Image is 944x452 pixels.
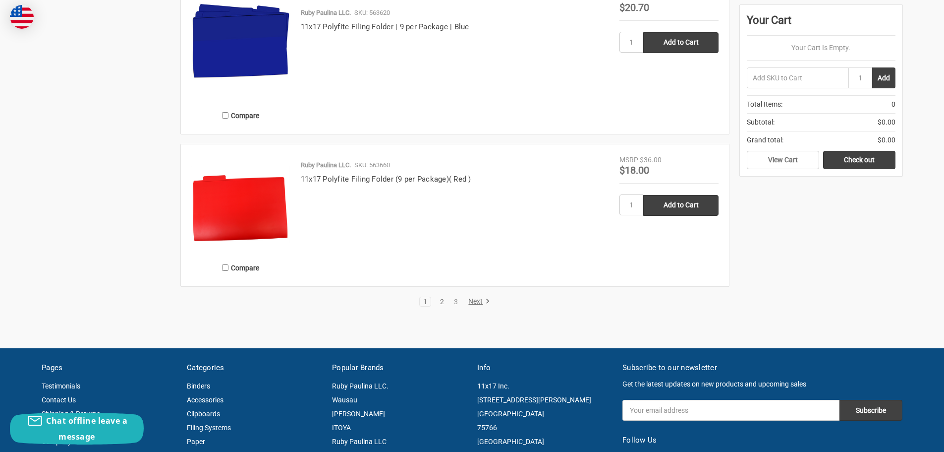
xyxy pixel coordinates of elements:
[187,362,322,374] h5: Categories
[222,112,228,119] input: Compare
[42,362,176,374] h5: Pages
[622,379,902,389] p: Get the latest updates on new products and upcoming sales
[622,435,902,446] h5: Follow Us
[747,151,819,170] a: View Cart
[332,410,385,418] a: [PERSON_NAME]
[46,415,127,442] span: Chat offline leave a message
[643,32,719,53] input: Add to Cart
[747,12,895,36] div: Your Cart
[191,2,290,102] a: 11x17 Polyfite Filing Folder | 9 per Package | Blue
[643,195,719,216] input: Add to Cart
[332,382,389,390] a: Ruby Paulina LLC.
[465,297,490,306] a: Next
[622,362,902,374] h5: Subscribe to our newsletter
[477,379,612,449] address: 11x17 Inc. [STREET_ADDRESS][PERSON_NAME] [GEOGRAPHIC_DATA] 75766 [GEOGRAPHIC_DATA]
[823,151,895,170] a: Check out
[872,67,895,88] button: Add
[437,298,447,305] a: 2
[747,135,783,145] span: Grand total:
[42,396,76,404] a: Contact Us
[332,362,467,374] h5: Popular Brands
[332,396,357,404] a: Wausau
[878,117,895,128] span: $0.00
[354,8,390,18] p: SKU: 563620
[839,400,902,421] input: Subscribe
[420,298,431,305] a: 1
[187,382,210,390] a: Binders
[222,264,228,271] input: Compare
[450,298,461,305] a: 3
[187,396,223,404] a: Accessories
[747,117,775,128] span: Subtotal:
[747,67,848,88] input: Add SKU to Cart
[622,400,839,421] input: Your email address
[191,107,290,124] label: Compare
[477,362,612,374] h5: Info
[42,438,96,446] a: Company Policies
[42,382,80,390] a: Testimonials
[354,160,390,170] p: SKU: 563660
[301,160,351,170] p: Ruby Paulina LLC.
[301,22,469,31] a: 11x17 Polyfite Filing Folder | 9 per Package | Blue
[747,43,895,53] p: Your Cart Is Empty.
[187,410,220,418] a: Clipboards
[191,259,290,276] label: Compare
[191,155,290,254] img: 11x17 Polyfite Filing Folder (9 per Package)( Red )
[619,1,649,13] span: $20.70
[332,424,351,432] a: ITOYA
[42,410,100,418] a: Shipping & Returns
[332,438,387,446] a: Ruby Paulina LLC
[891,99,895,110] span: 0
[187,424,231,432] a: Filing Systems
[191,2,290,79] img: 11x17 Polyfite Filing Folder | 9 per Package | Blue
[301,175,471,184] a: 11x17 Polyfite Filing Folder (9 per Package)( Red )
[747,99,782,110] span: Total Items:
[878,135,895,145] span: $0.00
[640,156,662,164] span: $36.00
[187,438,205,446] a: Paper
[301,8,351,18] p: Ruby Paulina LLC.
[619,155,638,165] div: MSRP
[619,164,649,176] span: $18.00
[10,5,34,29] img: duty and tax information for United States
[10,413,144,445] button: Chat offline leave a message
